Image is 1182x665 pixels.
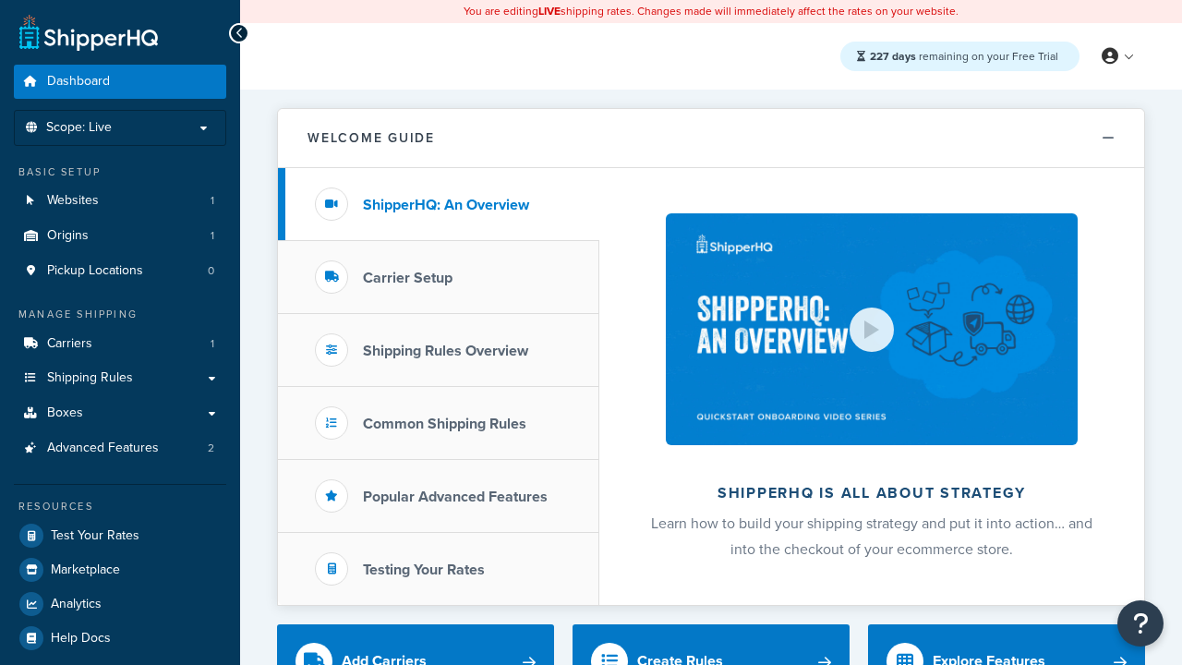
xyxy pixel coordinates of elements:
[51,562,120,578] span: Marketplace
[363,562,485,578] h3: Testing Your Rates
[870,48,916,65] strong: 227 days
[47,441,159,456] span: Advanced Features
[870,48,1058,65] span: remaining on your Free Trial
[14,622,226,655] a: Help Docs
[47,336,92,352] span: Carriers
[47,228,89,244] span: Origins
[14,219,226,253] a: Origins1
[208,263,214,279] span: 0
[14,327,226,361] a: Carriers1
[538,3,561,19] b: LIVE
[308,131,435,145] h2: Welcome Guide
[46,120,112,136] span: Scope: Live
[14,519,226,552] a: Test Your Rates
[648,485,1095,502] h2: ShipperHQ is all about strategy
[211,336,214,352] span: 1
[47,74,110,90] span: Dashboard
[14,254,226,288] a: Pickup Locations0
[51,528,139,544] span: Test Your Rates
[363,489,548,505] h3: Popular Advanced Features
[14,65,226,99] a: Dashboard
[14,254,226,288] li: Pickup Locations
[211,228,214,244] span: 1
[14,164,226,180] div: Basic Setup
[14,499,226,514] div: Resources
[51,597,102,612] span: Analytics
[1117,600,1164,647] button: Open Resource Center
[208,441,214,456] span: 2
[47,405,83,421] span: Boxes
[363,416,526,432] h3: Common Shipping Rules
[47,263,143,279] span: Pickup Locations
[14,361,226,395] a: Shipping Rules
[14,587,226,621] a: Analytics
[14,184,226,218] li: Websites
[51,631,111,647] span: Help Docs
[14,184,226,218] a: Websites1
[211,193,214,209] span: 1
[14,219,226,253] li: Origins
[47,370,133,386] span: Shipping Rules
[47,193,99,209] span: Websites
[363,197,529,213] h3: ShipperHQ: An Overview
[278,109,1144,168] button: Welcome Guide
[14,553,226,586] a: Marketplace
[651,513,1092,560] span: Learn how to build your shipping strategy and put it into action… and into the checkout of your e...
[14,396,226,430] a: Boxes
[666,213,1078,445] img: ShipperHQ is all about strategy
[14,307,226,322] div: Manage Shipping
[14,431,226,465] a: Advanced Features2
[14,327,226,361] li: Carriers
[14,431,226,465] li: Advanced Features
[363,270,452,286] h3: Carrier Setup
[363,343,528,359] h3: Shipping Rules Overview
